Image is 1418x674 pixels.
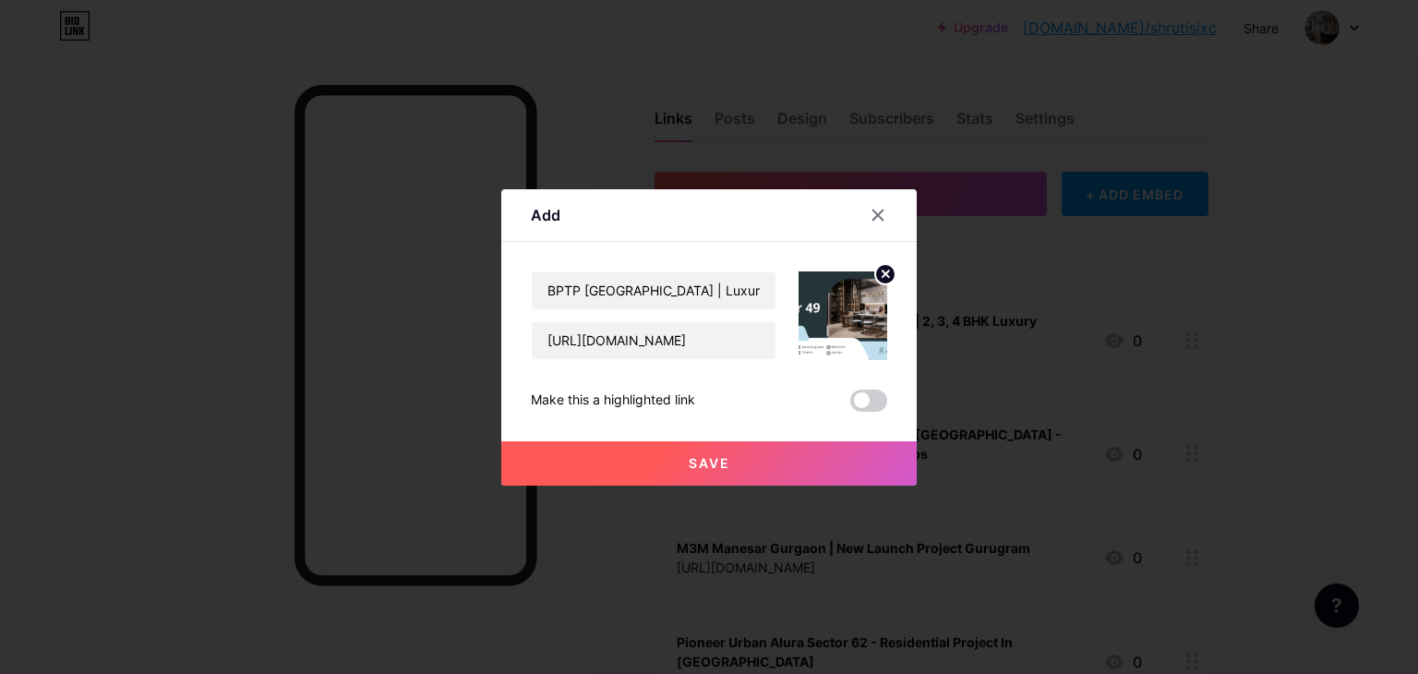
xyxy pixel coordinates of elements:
[531,390,695,412] div: Make this a highlighted link
[532,272,775,309] input: Title
[531,204,560,226] div: Add
[689,455,730,471] span: Save
[501,441,917,486] button: Save
[799,271,887,360] img: link_thumbnail
[532,322,775,359] input: URL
